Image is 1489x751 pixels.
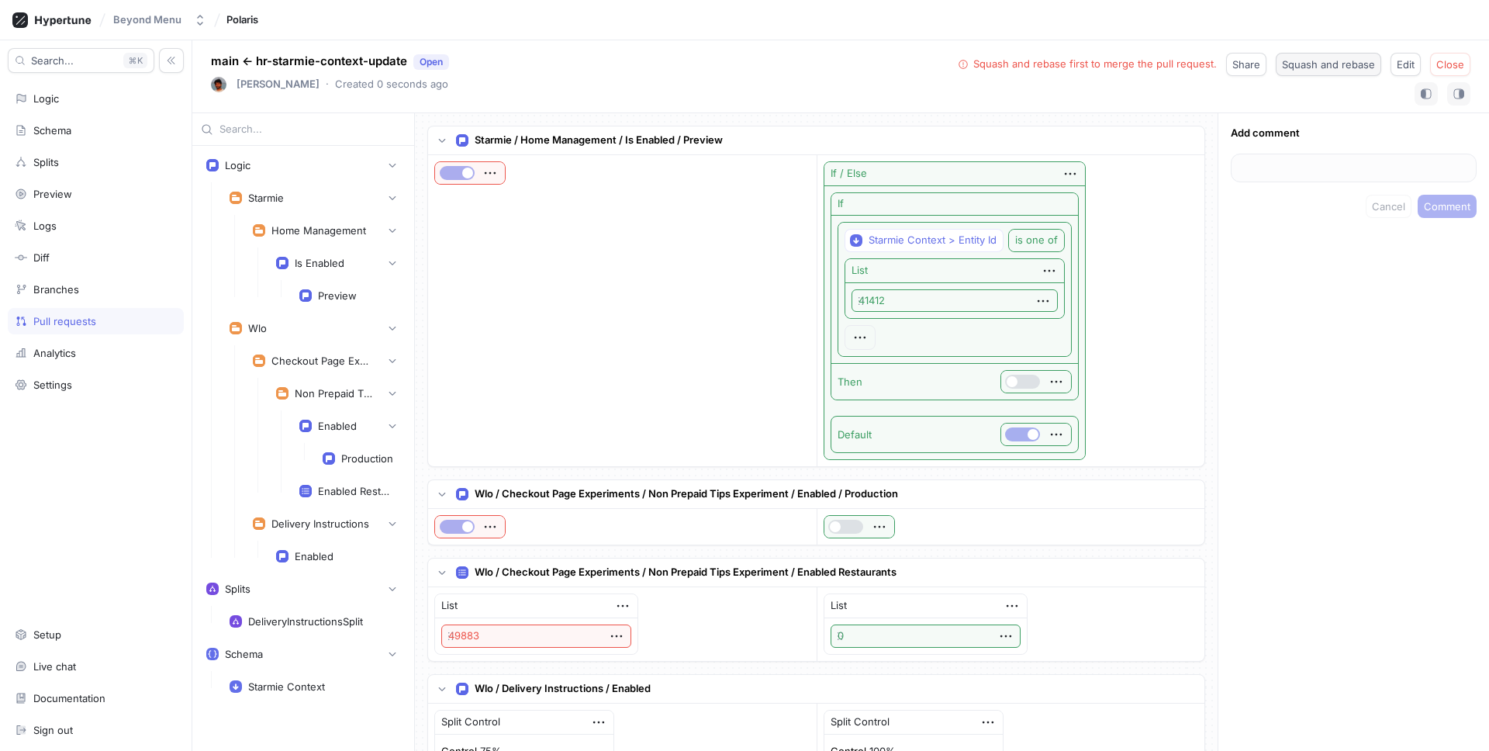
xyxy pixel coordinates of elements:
[33,315,96,327] div: Pull requests
[318,289,357,302] div: Preview
[441,625,631,648] input: Enter number here
[341,452,393,465] div: Production
[33,283,79,296] div: Branches
[271,224,366,237] div: Home Management
[475,565,897,580] p: Wlo / Checkout Page Experiments / Non Prepaid Tips Experiment / Enabled Restaurants
[838,375,862,390] p: Then
[226,14,258,25] span: Polaris
[318,485,394,497] div: Enabled Restaurants
[113,13,181,26] div: Beyond Menu
[831,625,1021,648] input: Enter number here
[852,263,868,279] div: List
[248,322,267,334] div: Wlo
[248,615,363,628] div: DeliveryInstructionsSplit
[33,628,61,641] div: Setup
[271,355,372,367] div: Checkout Page Experiments
[1397,60,1415,69] span: Edit
[225,583,250,595] div: Splits
[1282,60,1375,69] span: Squash and rebase
[869,234,997,247] div: Starmie Context > Entity Id
[33,220,57,232] div: Logs
[295,550,333,562] div: Enabled
[8,48,154,73] button: Search...K
[831,166,867,182] div: If / Else
[1430,53,1470,76] button: Close
[838,427,872,443] p: Default
[1366,195,1411,218] button: Cancel
[475,486,898,502] p: Wlo / Checkout Page Experiments / Non Prepaid Tips Experiment / Enabled / Production
[852,289,1058,313] input: Enter number here
[1391,53,1421,76] button: Edit
[1232,60,1260,69] span: Share
[219,122,406,137] input: Search...
[33,188,72,200] div: Preview
[441,715,500,730] div: Split Control
[420,55,443,69] div: Open
[8,685,184,711] a: Documentation
[33,156,59,168] div: Splits
[33,124,71,137] div: Schema
[33,379,72,391] div: Settings
[248,680,325,693] div: Starmie Context
[33,660,76,673] div: Live chat
[225,648,263,660] div: Schema
[33,724,73,736] div: Sign out
[295,257,344,269] div: Is Enabled
[271,517,369,530] div: Delivery Instructions
[211,53,449,71] p: main ← hr-starmie-context-update
[237,77,320,92] p: [PERSON_NAME]
[248,192,284,204] div: Starmie
[1015,236,1058,245] div: is one of
[123,53,147,68] div: K
[335,77,448,92] p: Created 0 seconds ago
[1226,53,1266,76] button: Share
[107,7,212,33] button: Beyond Menu
[33,347,76,359] div: Analytics
[33,92,59,105] div: Logic
[838,196,844,212] p: If
[1436,60,1464,69] span: Close
[1372,202,1405,211] span: Cancel
[973,57,1217,72] div: Squash and rebase first to merge the pull request.
[1424,202,1470,211] span: Comment
[295,387,372,400] div: Non Prepaid Tips Experiment
[831,715,890,730] div: Split Control
[1276,53,1381,76] button: Squash and rebase
[475,681,651,697] p: Wlo / Delivery Instructions / Enabled
[1418,195,1477,218] button: Comment
[31,56,74,65] span: Search...
[845,229,1004,252] button: Starmie Context > Entity Id
[225,159,250,171] div: Logic
[33,251,50,264] div: Diff
[475,133,723,148] p: Starmie / Home Management / Is Enabled / Preview
[318,420,357,432] div: Enabled
[831,598,847,614] div: List
[211,77,226,92] img: User
[326,77,329,92] p: ‧
[33,692,105,704] div: Documentation
[441,598,458,614] div: List
[1231,126,1477,141] p: Add comment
